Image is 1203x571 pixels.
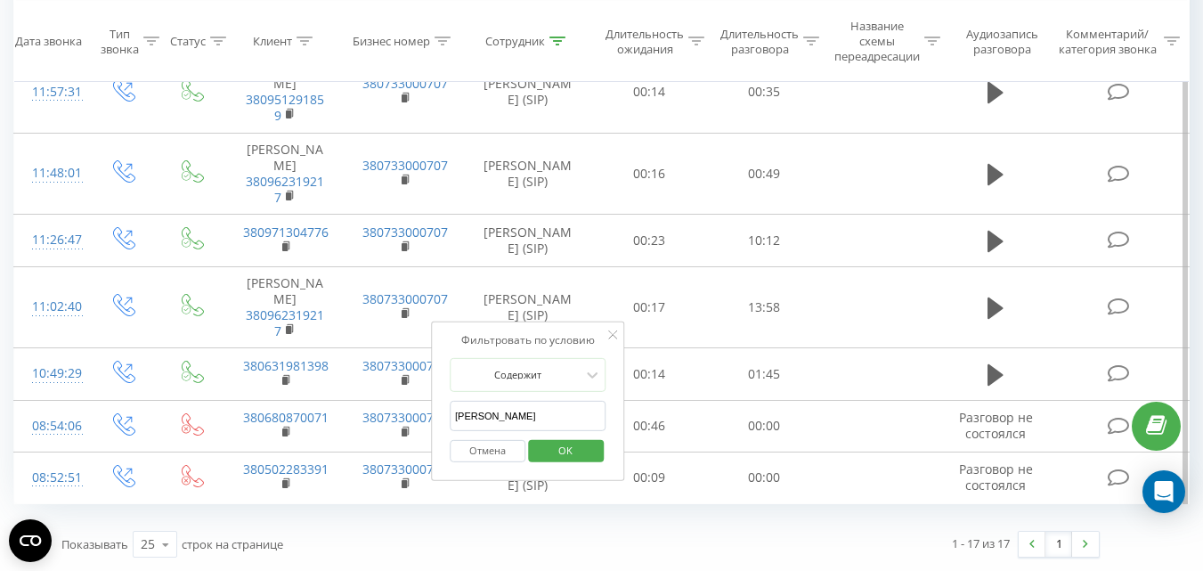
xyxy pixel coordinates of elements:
td: [PERSON_NAME] [225,133,345,215]
div: 08:54:06 [32,409,69,444]
td: 00:46 [592,400,707,452]
div: 10:49:29 [32,356,69,391]
td: 01:45 [707,348,822,400]
div: Комментарий/категория звонка [1055,26,1159,56]
td: 00:14 [592,348,707,400]
td: 00:17 [592,266,707,348]
a: 380733000707 [362,461,448,477]
div: 11:57:31 [32,75,69,110]
span: Разговор не состоялся [959,409,1033,442]
a: 380733000707 [362,224,448,241]
td: 00:00 [707,400,822,452]
td: [PERSON_NAME] [225,51,345,133]
div: Статус [170,34,206,49]
a: 380680870071 [243,409,329,426]
td: [PERSON_NAME] [225,266,345,348]
a: 380962319217 [246,173,324,206]
td: [PERSON_NAME] (SIP) [464,215,592,266]
a: 380631981398 [243,357,329,374]
a: 380502283391 [243,461,329,477]
td: [PERSON_NAME] (SIP) [464,51,592,133]
a: 1 [1045,532,1072,557]
a: 380733000707 [362,75,448,92]
td: [PERSON_NAME] (SIP) [464,266,592,348]
td: 10:12 [707,215,822,266]
span: Показывать [61,536,128,552]
div: Бизнес номер [353,34,430,49]
button: OK [528,440,604,462]
span: Разговор не состоялся [959,461,1033,494]
a: 380962319217 [246,306,324,339]
a: 380733000707 [362,290,448,307]
div: Длительность ожидания [606,26,684,56]
div: Сотрудник [485,34,545,49]
div: Open Intercom Messenger [1142,470,1185,513]
div: Дата звонка [15,34,82,49]
a: 380733000707 [362,357,448,374]
td: [PERSON_NAME] (SIP) [464,133,592,215]
div: 11:48:01 [32,156,69,191]
div: 11:26:47 [32,223,69,257]
td: 00:23 [592,215,707,266]
div: Аудиозапись разговора [957,26,1047,56]
td: 13:58 [707,266,822,348]
a: 380951291859 [246,91,324,124]
td: 00:16 [592,133,707,215]
a: 380733000707 [362,157,448,174]
td: 00:35 [707,51,822,133]
button: Open CMP widget [9,519,52,562]
td: 00:00 [707,452,822,503]
a: 380971304776 [243,224,329,241]
td: 00:09 [592,452,707,503]
td: 00:14 [592,51,707,133]
div: Тип звонка [101,26,139,56]
a: 380733000707 [362,409,448,426]
td: 00:49 [707,133,822,215]
div: 1 - 17 из 17 [952,534,1010,552]
div: Название схемы переадресации [834,19,920,64]
input: Введите значение [450,401,606,432]
div: Длительность разговора [720,26,799,56]
div: 11:02:40 [32,290,69,324]
div: 08:52:51 [32,461,69,495]
div: Фильтровать по условию [450,331,606,349]
div: Клиент [253,34,292,49]
button: Отмена [450,440,525,462]
div: 25 [141,535,155,553]
span: OK [541,436,590,464]
span: строк на странице [182,536,283,552]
